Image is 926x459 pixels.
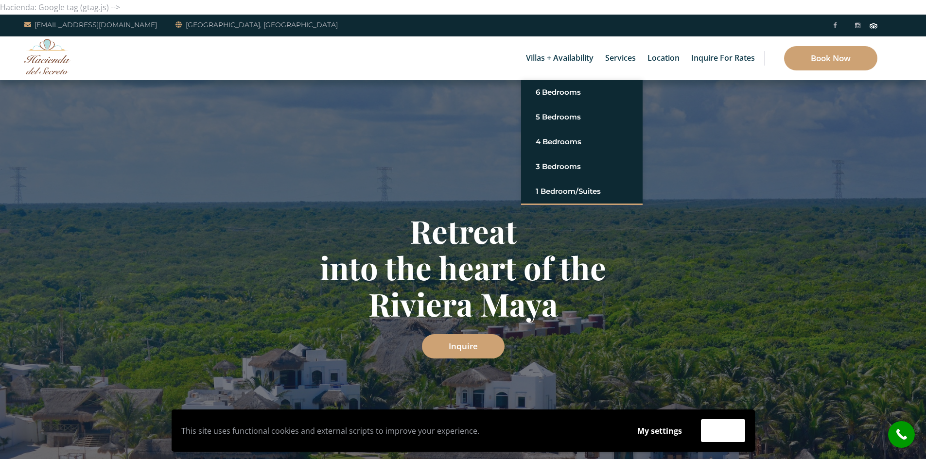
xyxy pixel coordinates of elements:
[628,420,691,442] button: My settings
[784,46,877,70] a: Book Now
[536,183,628,200] a: 1 Bedroom/Suites
[888,421,915,448] a: call
[422,334,505,358] a: Inquire
[891,424,912,445] i: call
[536,158,628,175] a: 3 Bedrooms
[175,19,338,31] a: [GEOGRAPHIC_DATA], [GEOGRAPHIC_DATA]
[181,424,618,438] p: This site uses functional cookies and external scripts to improve your experience.
[24,39,70,74] img: Awesome Logo
[686,36,760,80] a: Inquire for Rates
[701,419,745,442] button: Accept
[179,213,748,322] h1: Retreat into the heart of the Riviera Maya
[870,23,877,28] img: Tripadvisor_logomark.svg
[24,19,157,31] a: [EMAIL_ADDRESS][DOMAIN_NAME]
[643,36,684,80] a: Location
[536,84,628,101] a: 6 Bedrooms
[521,36,598,80] a: Villas + Availability
[536,133,628,151] a: 4 Bedrooms
[600,36,641,80] a: Services
[536,108,628,126] a: 5 Bedrooms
